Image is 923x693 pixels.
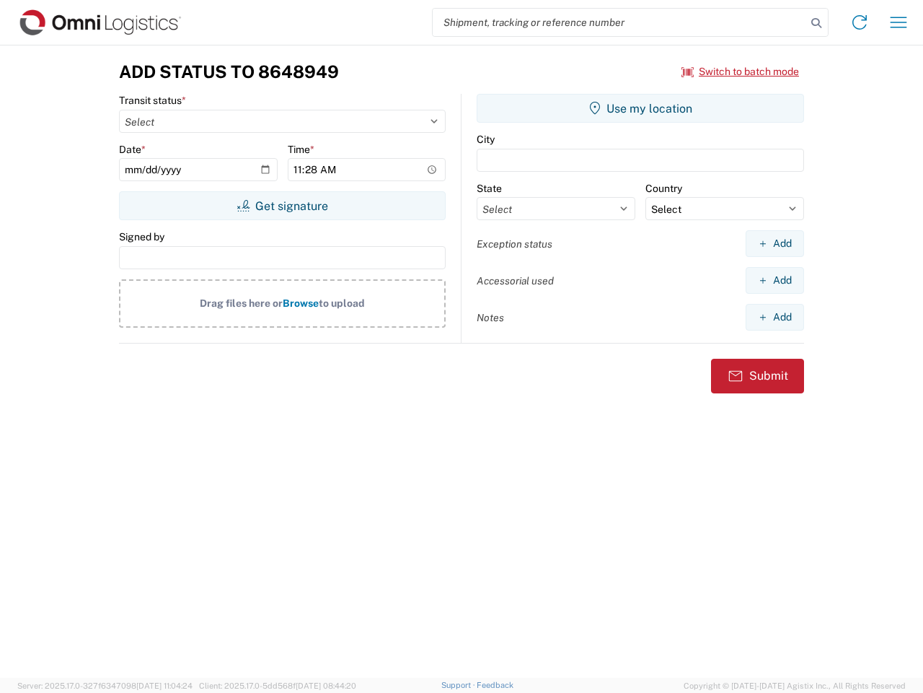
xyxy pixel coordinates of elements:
[119,191,446,220] button: Get signature
[199,681,356,690] span: Client: 2025.17.0-5dd568f
[477,681,513,689] a: Feedback
[119,230,164,243] label: Signed by
[645,182,682,195] label: Country
[119,143,146,156] label: Date
[477,274,554,287] label: Accessorial used
[684,679,906,692] span: Copyright © [DATE]-[DATE] Agistix Inc., All Rights Reserved
[711,359,804,393] button: Submit
[296,681,356,690] span: [DATE] 08:44:20
[200,297,283,309] span: Drag files here or
[441,681,477,689] a: Support
[477,237,552,250] label: Exception status
[746,304,804,331] button: Add
[477,94,804,123] button: Use my location
[477,133,495,146] label: City
[681,60,799,84] button: Switch to batch mode
[17,681,193,690] span: Server: 2025.17.0-327f6347098
[477,311,504,324] label: Notes
[319,297,365,309] span: to upload
[746,230,804,257] button: Add
[288,143,314,156] label: Time
[477,182,502,195] label: State
[746,267,804,294] button: Add
[119,94,186,107] label: Transit status
[119,61,339,82] h3: Add Status to 8648949
[283,297,319,309] span: Browse
[433,9,806,36] input: Shipment, tracking or reference number
[136,681,193,690] span: [DATE] 11:04:24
